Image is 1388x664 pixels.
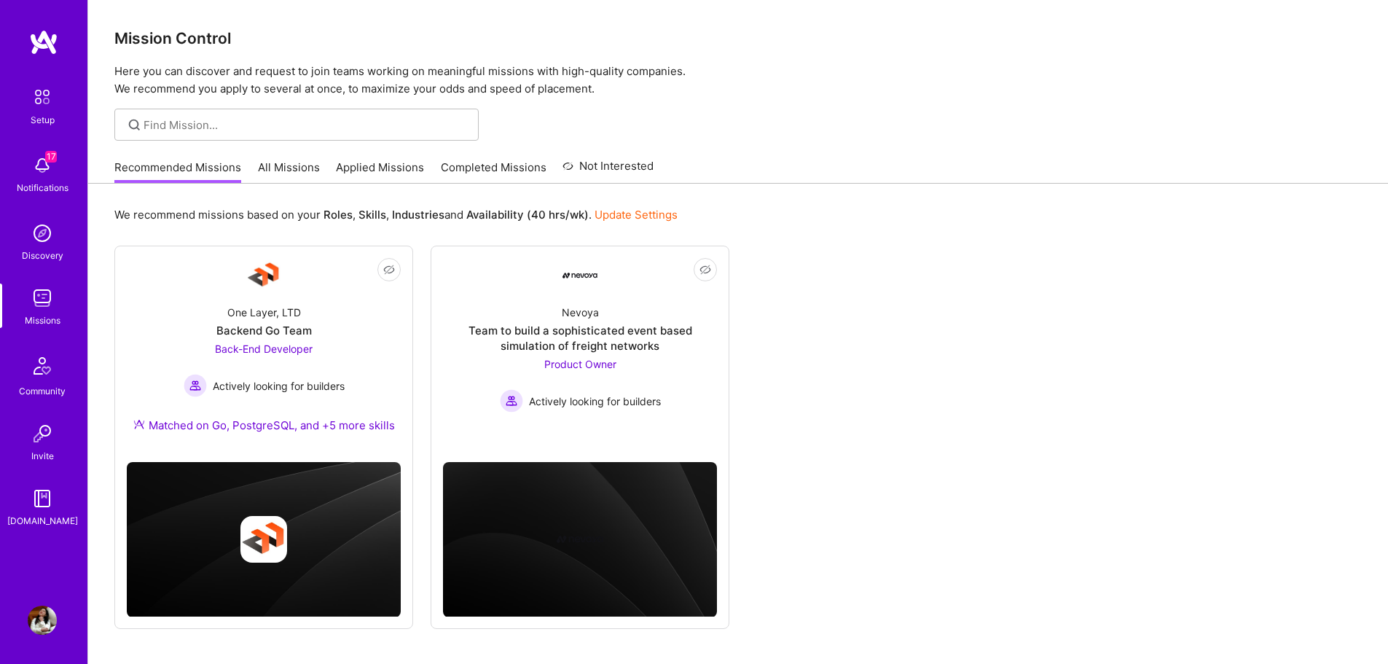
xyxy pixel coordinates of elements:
[562,305,599,320] div: Nevoya
[441,160,546,184] a: Completed Missions
[19,383,66,399] div: Community
[25,348,60,383] img: Community
[392,208,444,222] b: Industries
[383,264,395,276] i: icon EyeClosed
[246,258,281,293] img: Company Logo
[562,157,654,184] a: Not Interested
[699,264,711,276] i: icon EyeClosed
[28,151,57,180] img: bell
[443,258,717,431] a: Company LogoNevoyaTeam to build a sophisticated event based simulation of freight networksProduct...
[216,323,312,338] div: Backend Go Team
[17,180,68,195] div: Notifications
[31,112,55,128] div: Setup
[466,208,589,222] b: Availability (40 hrs/wk)
[184,374,207,397] img: Actively looking for builders
[126,117,143,133] i: icon SearchGrey
[215,343,313,355] span: Back-End Developer
[45,151,57,163] span: 17
[24,606,60,635] a: User Avatar
[114,63,1362,98] p: Here you can discover and request to join teams working on meaningful missions with high-quality ...
[557,516,603,563] img: Company logo
[562,273,597,278] img: Company Logo
[114,207,678,222] p: We recommend missions based on your , , and .
[443,323,717,354] div: Team to build a sophisticated event based simulation of freight networks
[28,284,57,313] img: teamwork
[324,208,353,222] b: Roles
[29,29,58,55] img: logo
[595,208,678,222] a: Update Settings
[28,419,57,448] img: Invite
[544,358,616,370] span: Product Owner
[7,513,78,528] div: [DOMAIN_NAME]
[529,394,661,409] span: Actively looking for builders
[213,378,345,394] span: Actively looking for builders
[25,313,60,328] div: Missions
[28,606,57,635] img: User Avatar
[258,160,320,184] a: All Missions
[22,248,63,263] div: Discovery
[133,418,145,430] img: Ateam Purple Icon
[127,462,401,617] img: cover
[144,117,468,133] input: Find Mission...
[114,160,241,184] a: Recommended Missions
[227,305,301,320] div: One Layer, LTD
[500,389,523,413] img: Actively looking for builders
[358,208,386,222] b: Skills
[114,29,1362,47] h3: Mission Control
[127,258,401,450] a: Company LogoOne Layer, LTDBackend Go TeamBack-End Developer Actively looking for buildersActively...
[240,516,287,563] img: Company logo
[443,462,717,617] img: cover
[28,219,57,248] img: discovery
[31,448,54,464] div: Invite
[27,82,58,112] img: setup
[133,418,395,433] div: Matched on Go, PostgreSQL, and +5 more skills
[28,484,57,513] img: guide book
[336,160,424,184] a: Applied Missions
